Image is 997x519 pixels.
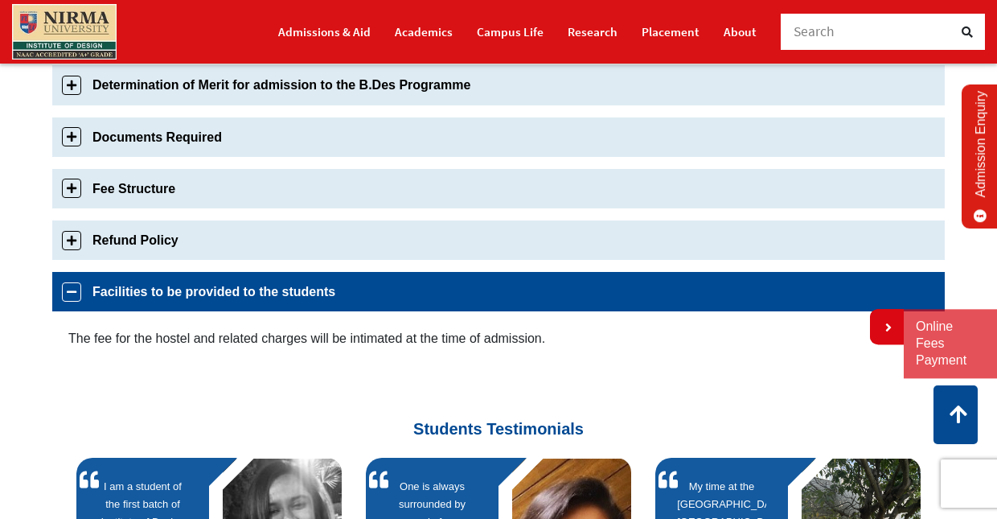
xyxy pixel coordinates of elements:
img: main_logo [12,4,117,60]
a: Academics [395,18,453,46]
a: Placement [642,18,700,46]
p: The fee for the hostel and related charges will be intimated at the time of admission. [68,327,929,349]
a: Fee Structure [52,169,945,208]
a: Research [568,18,617,46]
a: Facilities to be provided to the students [52,272,945,311]
a: Admissions & Aid [278,18,371,46]
a: About [724,18,757,46]
a: Refund Policy [52,220,945,260]
a: Online Fees Payment [916,319,985,369]
a: Determination of Merit for admission to the B.Des Programme [52,65,945,105]
span: Search [794,23,835,40]
a: Campus Life [477,18,544,46]
h3: Students Testimonials [64,391,933,439]
a: Documents Required [52,117,945,157]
